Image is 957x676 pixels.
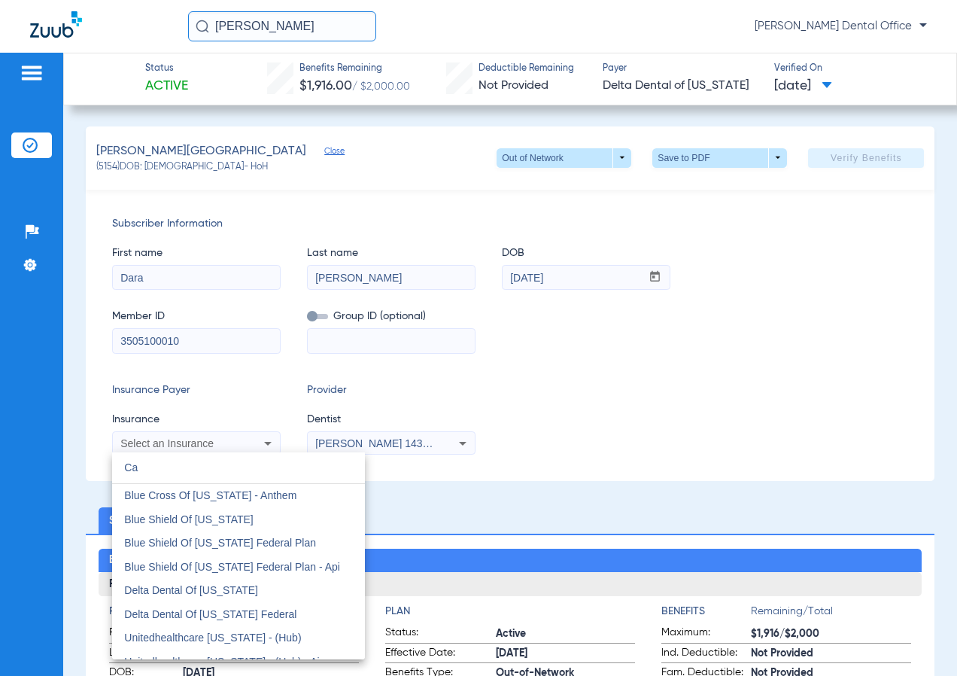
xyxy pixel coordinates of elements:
span: Blue Shield Of [US_STATE] [124,513,253,525]
span: Blue Shield Of [US_STATE] Federal Plan [124,537,316,549]
span: Delta Dental Of [US_STATE] Federal [124,608,296,620]
span: Unitedhealthcare [US_STATE] - (Hub) - Ai [124,656,319,668]
input: dropdown search [112,452,365,483]
span: Unitedhealthcare [US_STATE] - (Hub) [124,632,301,644]
iframe: Chat Widget [882,604,957,676]
span: Blue Cross Of [US_STATE] - Anthem [124,489,296,501]
span: Delta Dental Of [US_STATE] [124,584,258,596]
span: Blue Shield Of [US_STATE] Federal Plan - Api [124,561,340,573]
